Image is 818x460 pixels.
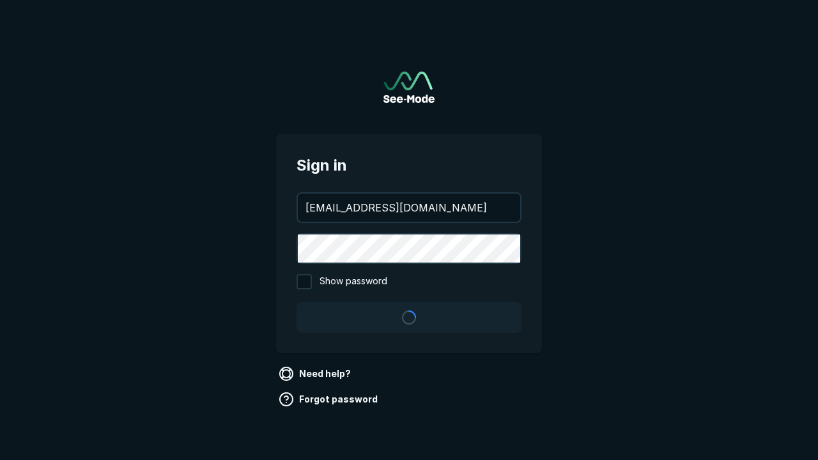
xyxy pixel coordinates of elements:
a: Forgot password [276,389,383,410]
a: Go to sign in [383,72,435,103]
span: Show password [320,274,387,289]
img: See-Mode Logo [383,72,435,103]
a: Need help? [276,364,356,384]
input: your@email.com [298,194,520,222]
span: Sign in [297,154,521,177]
